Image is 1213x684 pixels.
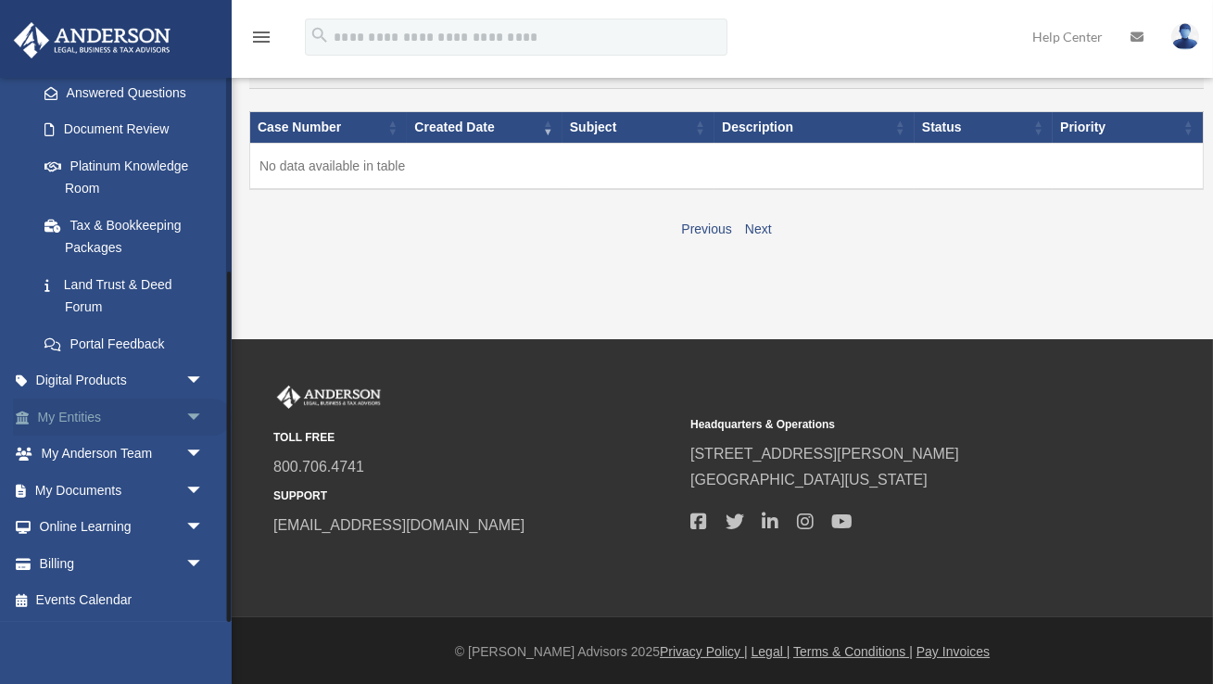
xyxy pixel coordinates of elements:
[232,640,1213,664] div: © [PERSON_NAME] Advisors 2025
[13,362,232,399] a: Digital Productsarrow_drop_down
[13,399,232,436] a: My Entitiesarrow_drop_down
[185,362,222,400] span: arrow_drop_down
[250,144,1204,190] td: No data available in table
[660,644,748,659] a: Privacy Policy |
[745,222,772,236] a: Next
[714,112,915,144] th: Description: activate to sort column ascending
[13,509,232,546] a: Online Learningarrow_drop_down
[407,112,562,144] th: Created Date: activate to sort column ascending
[273,517,524,533] a: [EMAIL_ADDRESS][DOMAIN_NAME]
[752,644,790,659] a: Legal |
[793,644,913,659] a: Terms & Conditions |
[273,459,364,475] a: 800.706.4741
[690,415,1094,435] small: Headquarters & Operations
[273,487,677,506] small: SUPPORT
[681,222,731,236] a: Previous
[185,399,222,437] span: arrow_drop_down
[185,545,222,583] span: arrow_drop_down
[26,325,222,362] a: Portal Feedback
[310,25,330,45] i: search
[13,436,232,473] a: My Anderson Teamarrow_drop_down
[13,472,232,509] a: My Documentsarrow_drop_down
[250,32,272,48] a: menu
[26,147,222,207] a: Platinum Knowledge Room
[13,582,232,619] a: Events Calendar
[1053,112,1203,144] th: Priority: activate to sort column ascending
[185,436,222,474] span: arrow_drop_down
[690,472,928,488] a: [GEOGRAPHIC_DATA][US_STATE]
[26,111,222,148] a: Document Review
[185,472,222,510] span: arrow_drop_down
[26,266,222,325] a: Land Trust & Deed Forum
[1171,23,1199,50] img: User Pic
[690,446,959,462] a: [STREET_ADDRESS][PERSON_NAME]
[185,509,222,547] span: arrow_drop_down
[8,22,176,58] img: Anderson Advisors Platinum Portal
[13,545,232,582] a: Billingarrow_drop_down
[250,112,408,144] th: Case Number: activate to sort column ascending
[26,74,213,111] a: Answered Questions
[915,112,1053,144] th: Status: activate to sort column ascending
[273,428,677,448] small: TOLL FREE
[562,112,714,144] th: Subject: activate to sort column ascending
[250,26,272,48] i: menu
[916,644,990,659] a: Pay Invoices
[273,386,385,410] img: Anderson Advisors Platinum Portal
[26,207,222,266] a: Tax & Bookkeeping Packages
